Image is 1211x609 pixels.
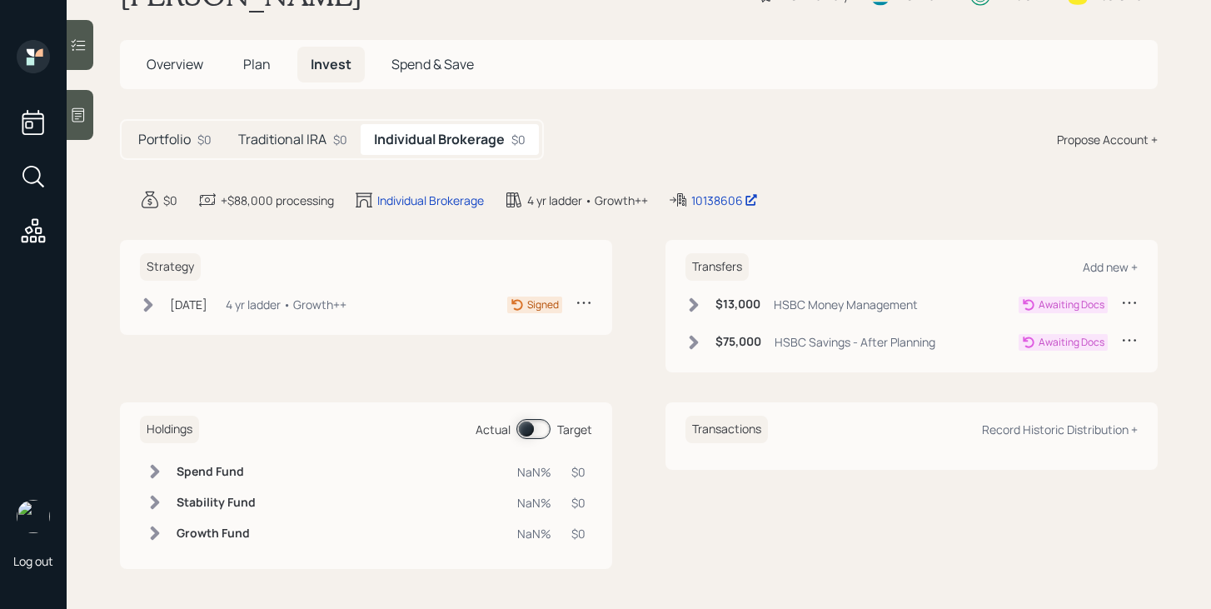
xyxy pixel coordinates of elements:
div: HSBC Savings - After Planning [775,333,935,351]
div: $0 [163,192,177,209]
div: NaN% [517,494,551,512]
div: $0 [571,525,586,542]
h6: Strategy [140,253,201,281]
span: Plan [243,55,271,73]
div: Individual Brokerage [377,192,484,209]
h6: Growth Fund [177,527,256,541]
div: Log out [13,553,53,569]
h6: Transactions [685,416,768,443]
div: $0 [571,494,586,512]
div: Target [557,421,592,438]
div: +$88,000 processing [221,192,334,209]
div: Add new + [1083,259,1138,275]
div: Awaiting Docs [1039,297,1104,312]
h6: Spend Fund [177,465,256,479]
h6: Stability Fund [177,496,256,510]
h6: $13,000 [715,297,760,312]
h5: Traditional IRA [238,132,326,147]
div: [DATE] [170,296,207,313]
div: NaN% [517,525,551,542]
div: HSBC Money Management [774,296,918,313]
span: Invest [311,55,351,73]
h5: Individual Brokerage [374,132,505,147]
div: $0 [197,131,212,148]
img: michael-russo-headshot.png [17,500,50,533]
div: $0 [511,131,526,148]
div: $0 [571,463,586,481]
h6: $75,000 [715,335,761,349]
div: $0 [333,131,347,148]
div: NaN% [517,463,551,481]
div: Record Historic Distribution + [982,422,1138,437]
div: 4 yr ladder • Growth++ [226,296,346,313]
span: Overview [147,55,203,73]
h5: Portfolio [138,132,191,147]
h6: Transfers [685,253,749,281]
div: Actual [476,421,511,438]
div: Signed [527,297,559,312]
div: Awaiting Docs [1039,335,1104,350]
span: Spend & Save [391,55,474,73]
div: 4 yr ladder • Growth++ [527,192,648,209]
div: Propose Account + [1057,131,1158,148]
div: 10138606 [691,192,758,209]
h6: Holdings [140,416,199,443]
